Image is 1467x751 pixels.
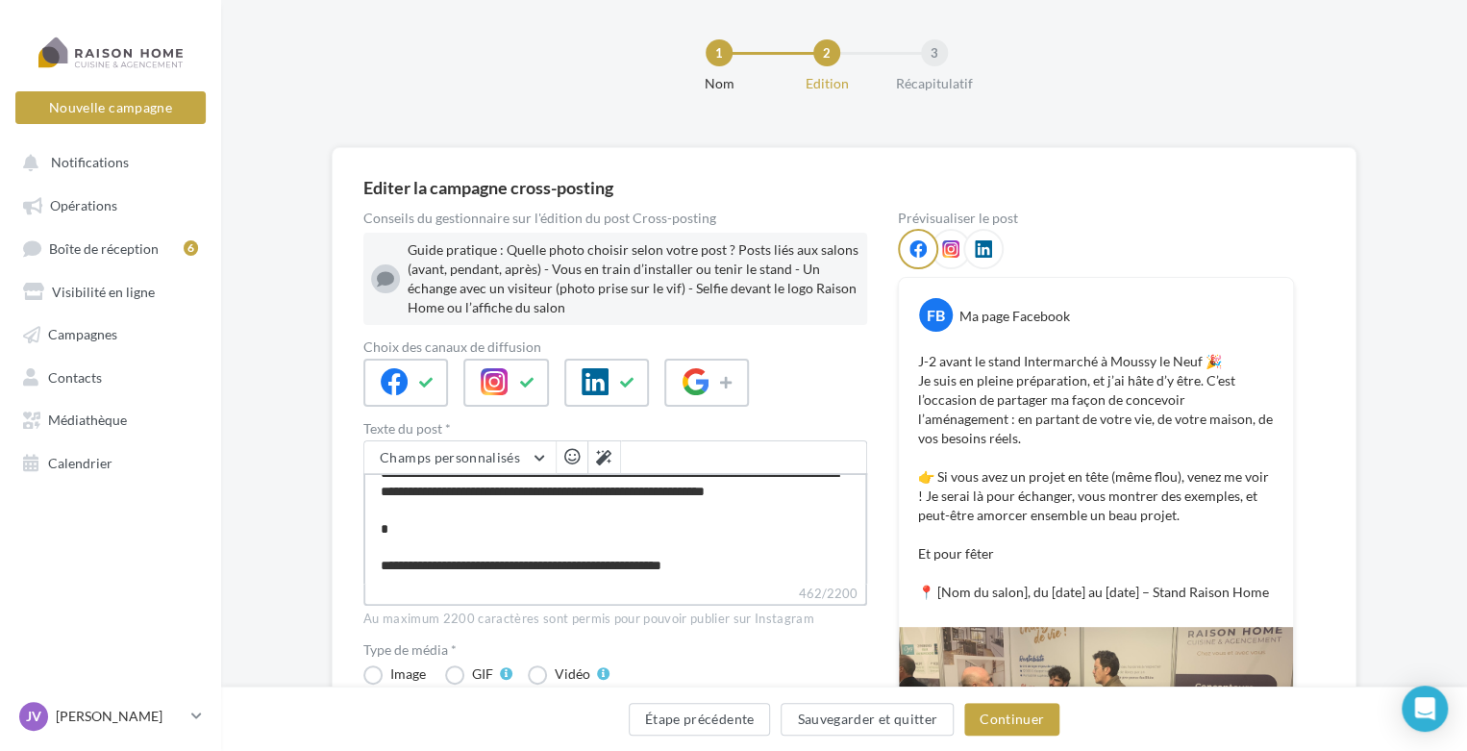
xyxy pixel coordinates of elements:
[765,74,888,93] div: Edition
[48,326,117,342] span: Campagnes
[12,315,210,350] a: Campagnes
[15,91,206,124] button: Nouvelle campagne
[12,230,210,265] a: Boîte de réception6
[364,441,556,474] button: Champs personnalisés
[363,643,867,657] label: Type de média *
[56,707,184,726] p: [PERSON_NAME]
[363,611,867,628] div: Au maximum 2200 caractères sont permis pour pouvoir publier sur Instagram
[48,368,102,385] span: Contacts
[184,240,198,256] div: 6
[363,584,867,606] label: 462/2200
[629,703,771,736] button: Étape précédente
[964,703,1059,736] button: Continuer
[1402,686,1448,732] div: Open Intercom Messenger
[12,401,210,436] a: Médiathèque
[555,667,590,681] div: Vidéo
[12,444,210,479] a: Calendrier
[918,352,1274,602] p: J-2 avant le stand Intermarché à Moussy le Neuf 🎉 Je suis en pleine préparation, et j’ai hâte d’y...
[12,359,210,393] a: Contacts
[363,212,867,225] div: Conseils du gestionnaire sur l'édition du post Cross-posting
[959,307,1070,326] div: Ma page Facebook
[15,698,206,735] a: JV [PERSON_NAME]
[48,412,127,428] span: Médiathèque
[408,240,859,317] div: Guide pratique : Quelle photo choisir selon votre post ? Posts liés aux salons (avant, pendant, a...
[390,667,426,681] div: Image
[873,74,996,93] div: Récapitulatif
[51,154,129,170] span: Notifications
[380,449,520,465] span: Champs personnalisés
[919,298,953,332] div: FB
[12,144,202,179] button: Notifications
[12,273,210,308] a: Visibilité en ligne
[813,39,840,66] div: 2
[12,187,210,221] a: Opérations
[52,283,155,299] span: Visibilité en ligne
[898,212,1294,225] div: Prévisualiser le post
[48,454,112,470] span: Calendrier
[49,239,159,256] span: Boîte de réception
[706,39,733,66] div: 1
[50,197,117,213] span: Opérations
[781,703,954,736] button: Sauvegarder et quitter
[26,707,41,726] span: JV
[472,667,493,681] div: GIF
[363,340,867,354] label: Choix des canaux de diffusion
[363,422,867,436] label: Texte du post *
[363,179,613,196] div: Editer la campagne cross-posting
[921,39,948,66] div: 3
[658,74,781,93] div: Nom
